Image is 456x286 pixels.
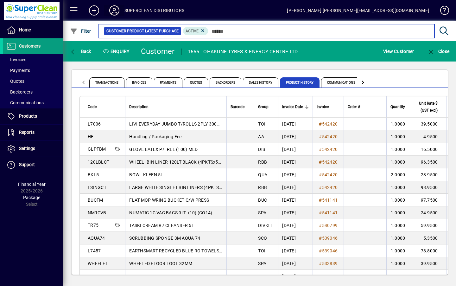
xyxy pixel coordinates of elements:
[322,248,338,253] span: 539046
[414,118,446,130] td: 39.5000
[210,77,241,88] span: Backorders
[129,223,194,228] span: TASKI CREAM R7 CLEANSER 5L
[129,210,212,215] span: NUMATIC 1C VAC BAGS 9LT. (10) (CO14)
[3,76,63,87] a: Quotes
[278,219,313,232] td: [DATE]
[321,77,361,88] span: Communications
[278,232,313,244] td: [DATE]
[258,185,267,190] span: RBB
[129,198,209,203] span: FLAT MOP WRING BUCKET C/W PRESS
[386,244,414,257] td: 1.0000
[89,77,124,88] span: Transactions
[104,5,124,16] button: Profile
[278,118,313,130] td: [DATE]
[88,248,101,253] span: L7457
[280,77,320,88] span: Product History
[184,77,208,88] span: Quotes
[386,206,414,219] td: 1.0000
[414,244,446,257] td: 78.8000
[278,257,313,270] td: [DATE]
[386,194,414,206] td: 1.0000
[88,103,121,110] div: Code
[319,261,322,266] span: #
[322,121,338,127] span: 542420
[414,156,446,168] td: 96.3500
[427,49,449,54] span: Close
[319,159,322,165] span: #
[282,103,309,110] div: Invoice Date
[383,46,414,56] span: View Customer
[3,87,63,97] a: Backorders
[278,270,313,283] td: [DATE]
[317,103,340,110] div: Invoice
[258,121,265,127] span: TOI
[129,172,163,177] span: BOWL KLEEN 5L
[18,182,46,187] span: Financial Year
[278,244,313,257] td: [DATE]
[19,130,35,135] span: Reports
[317,184,340,191] a: #542420
[3,22,63,38] a: Home
[386,232,414,244] td: 1.0000
[282,103,303,110] span: Invoice Date
[386,257,414,270] td: 1.0000
[386,270,414,283] td: 2.0000
[243,77,278,88] span: Sales History
[258,172,267,177] span: QUA
[129,147,198,152] span: GLOVE LATEX P/FREE (100) MED
[348,103,383,110] div: Order #
[319,172,322,177] span: #
[129,121,227,127] span: LIVI EVERYDAY JUMBO T/ROLLS 2PLY 300M (8)
[322,210,338,215] span: 541141
[386,181,414,194] td: 1.0000
[348,103,360,110] span: Order #
[3,97,63,108] a: Communications
[6,57,26,62] span: Invoices
[317,273,340,280] a: #531603
[426,46,451,57] button: Close
[88,198,103,203] span: BUCFM
[3,65,63,76] a: Payments
[421,46,456,57] app-page-header-button: Close enquiry
[129,248,240,253] span: EARTHSMART RECYCLED BLUE RO TOWELS. 330M (6)
[70,49,91,54] span: Back
[19,162,35,167] span: Support
[6,79,24,84] span: Quotes
[129,103,223,110] div: Description
[317,235,340,242] a: #539046
[319,236,322,241] span: #
[258,274,268,279] span: DISP
[258,261,266,266] span: SPA
[278,206,313,219] td: [DATE]
[319,121,322,127] span: #
[322,185,338,190] span: 542420
[418,100,443,114] div: Unit Rate $ (GST excl)
[129,134,181,139] span: Handling / Packaging Fee
[278,168,313,181] td: [DATE]
[258,159,267,165] span: RBB
[322,261,338,266] span: 533839
[6,89,33,94] span: Backorders
[317,120,340,127] a: #542420
[88,146,106,152] span: GLPFBM
[390,103,405,110] span: Quantity
[386,168,414,181] td: 2.0000
[258,103,269,110] span: Group
[317,133,340,140] a: #542420
[124,5,184,16] div: SUPERCLEAN DISTRIBUTORS
[414,257,446,270] td: 39.9500
[317,103,329,110] span: Invoice
[322,236,338,241] span: 539046
[19,27,31,32] span: Home
[88,261,108,266] span: WHEELFT
[386,156,414,168] td: 1.0000
[231,103,244,110] span: Barcode
[319,147,322,152] span: #
[19,114,37,119] span: Products
[68,46,93,57] button: Back
[414,219,446,232] td: 59.9500
[3,125,63,140] a: Reports
[319,274,322,279] span: #
[88,185,106,190] span: LSINGCT
[68,25,93,37] button: Filter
